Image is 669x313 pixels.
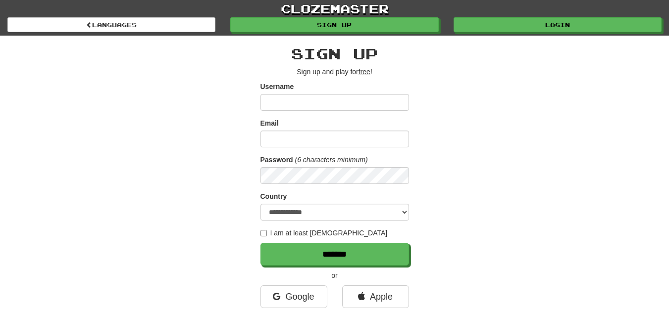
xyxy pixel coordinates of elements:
em: (6 characters minimum) [295,156,368,164]
h2: Sign up [260,45,409,62]
label: Country [260,191,287,201]
a: Languages [7,17,215,32]
a: Apple [342,285,409,308]
a: Sign up [230,17,438,32]
label: I am at least [DEMOGRAPHIC_DATA] [260,228,388,238]
input: I am at least [DEMOGRAPHIC_DATA] [260,230,267,236]
label: Password [260,155,293,165]
p: or [260,270,409,280]
p: Sign up and play for ! [260,67,409,77]
label: Username [260,82,294,91]
a: Google [260,285,327,308]
u: free [359,68,370,76]
label: Email [260,118,279,128]
a: Login [454,17,662,32]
